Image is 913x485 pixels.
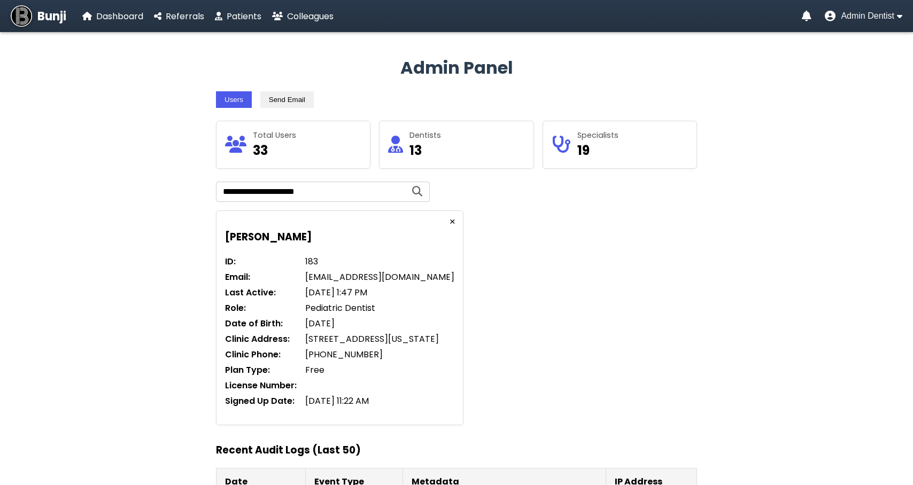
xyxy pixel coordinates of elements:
dd: [EMAIL_ADDRESS][DOMAIN_NAME] [305,270,454,284]
dd: [DATE] 11:22 AM [305,394,454,408]
button: Users [216,91,252,108]
a: Colleagues [272,10,334,23]
dt: ID: [225,255,297,268]
dd: Pediatric Dentist [305,301,454,315]
div: Specialists [577,130,618,141]
dt: Last Active: [225,286,297,299]
dt: Signed Up Date: [225,394,297,408]
h3: Recent Audit Logs (Last 50) [216,442,697,458]
span: Colleagues [287,10,334,22]
dd: [DATE] 1:47 PM [305,286,454,299]
a: Referrals [154,10,204,23]
dt: Plan Type: [225,363,297,377]
a: Bunji [11,5,66,27]
dd: 183 [305,255,454,268]
dd: [PHONE_NUMBER] [305,348,454,361]
div: Total Users [253,130,296,141]
button: Send Email [260,91,314,108]
dt: Date of Birth: [225,317,297,330]
dt: License Number: [225,379,297,392]
div: Dentists [409,130,441,141]
div: 19 [577,141,618,160]
div: 13 [409,141,441,160]
button: Search [409,185,425,198]
a: Notifications [802,11,811,21]
span: Bunji [37,7,66,25]
img: Bunji Dental Referral Management [11,5,32,27]
h3: [PERSON_NAME] [225,229,454,245]
span: Dashboard [96,10,143,22]
dd: [STREET_ADDRESS][US_STATE] [305,332,454,346]
span: Patients [227,10,261,22]
span: Referrals [166,10,204,22]
dd: Free [305,363,454,377]
a: Dashboard [82,10,143,23]
dt: Role: [225,301,297,315]
dd: [DATE] [305,317,454,330]
div: 33 [253,141,296,160]
h2: Admin Panel [216,55,697,81]
button: Close [446,215,459,228]
dt: Email: [225,270,297,284]
dt: Clinic Phone: [225,348,297,361]
dt: Clinic Address: [225,332,297,346]
a: Patients [215,10,261,23]
span: Admin Dentist [841,11,894,21]
button: User menu [825,11,902,21]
